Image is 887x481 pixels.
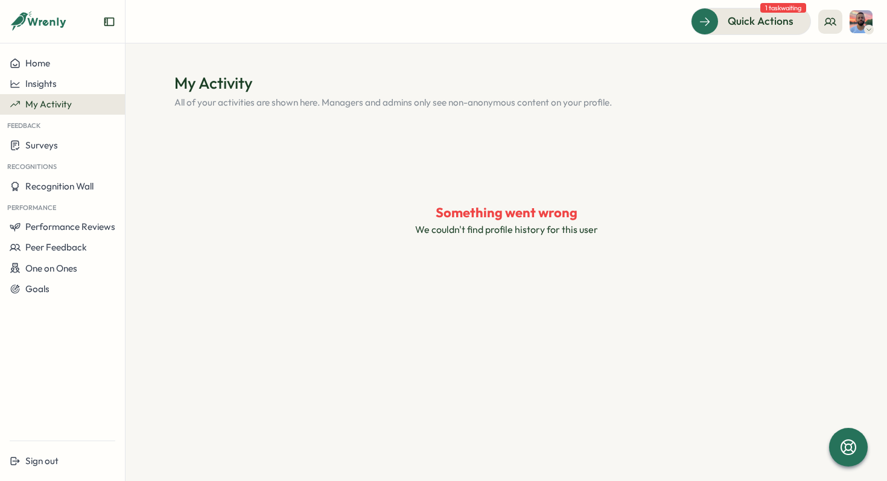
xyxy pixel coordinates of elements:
[25,455,59,467] span: Sign out
[25,241,87,253] span: Peer Feedback
[850,10,873,33] img: Jack Stockton
[174,96,838,109] p: All of your activities are shown here. Managers and admins only see non-anonymous content on your...
[25,180,94,192] span: Recognition Wall
[728,13,793,29] span: Quick Actions
[25,57,50,69] span: Home
[25,283,49,295] span: Goals
[25,98,72,110] span: My Activity
[436,203,577,222] p: Something went wrong
[174,72,838,94] h1: My Activity
[103,16,115,28] button: Expand sidebar
[25,78,57,89] span: Insights
[415,222,598,237] p: We couldn't find profile history for this user
[691,8,811,34] button: Quick Actions
[25,263,77,274] span: One on Ones
[25,221,115,232] span: Performance Reviews
[25,139,58,151] span: Surveys
[760,3,806,13] span: 1 task waiting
